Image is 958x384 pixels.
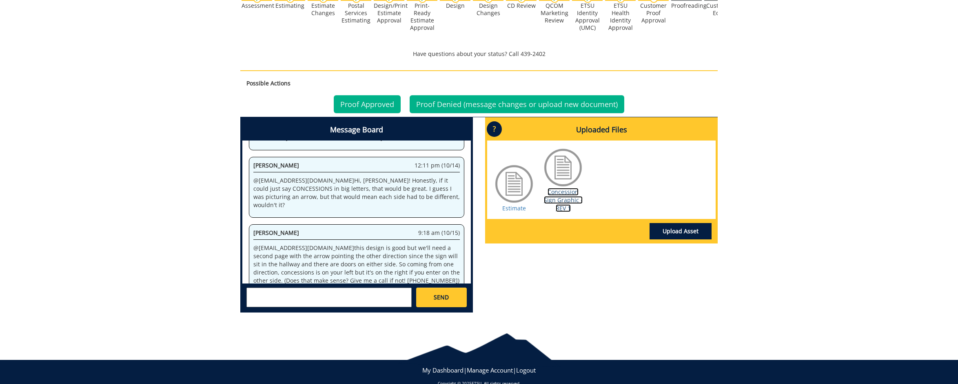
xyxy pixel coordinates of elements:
div: Customer Edits [704,2,735,17]
a: Concession Sign Graphic - REV 1 [544,188,583,212]
strong: Possible Actions [246,79,291,87]
span: 12:11 pm (10/14) [415,161,460,170]
div: Print-Ready Estimate Approval [407,2,437,31]
h4: Message Board [242,119,471,141]
div: CD Review [506,2,537,9]
a: Proof Denied (message changes or upload new document) [410,95,624,113]
p: ? [487,121,502,137]
a: Proof Approved [334,95,401,113]
span: SEND [434,293,449,301]
div: Assessment [242,2,272,9]
div: Design [440,2,470,9]
div: QCOM Marketing Review [539,2,570,24]
a: SEND [416,288,467,307]
div: Customer Proof Approval [638,2,669,24]
span: [PERSON_NAME] [253,161,299,169]
div: Proofreading [671,2,702,9]
div: Estimate Changes [308,2,338,17]
div: Estimating [275,2,305,9]
p: @ [EMAIL_ADDRESS][DOMAIN_NAME] this design is good but we'll need a second page with the arrow po... [253,244,460,285]
p: @ [EMAIL_ADDRESS][DOMAIN_NAME] Hi, [PERSON_NAME]! Honestly, if it could just say CONCESSIONS in b... [253,176,460,209]
textarea: messageToSend [246,288,412,307]
span: 9:18 am (10/15) [418,229,460,237]
a: My Dashboard [422,366,463,374]
a: Estimate [502,204,526,212]
a: Upload Asset [650,223,712,239]
div: Design/Print Estimate Approval [374,2,404,24]
a: Manage Account [467,366,513,374]
a: Logout [516,366,536,374]
div: ETSU Identity Approval (UMC) [572,2,603,31]
div: ETSU Health Identity Approval [605,2,636,31]
span: [PERSON_NAME] [253,229,299,237]
div: Design Changes [473,2,503,17]
h4: Uploaded Files [487,119,716,141]
div: Postal Services Estimating [341,2,371,24]
p: Have questions about your status? Call 439-2402 [240,50,718,58]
